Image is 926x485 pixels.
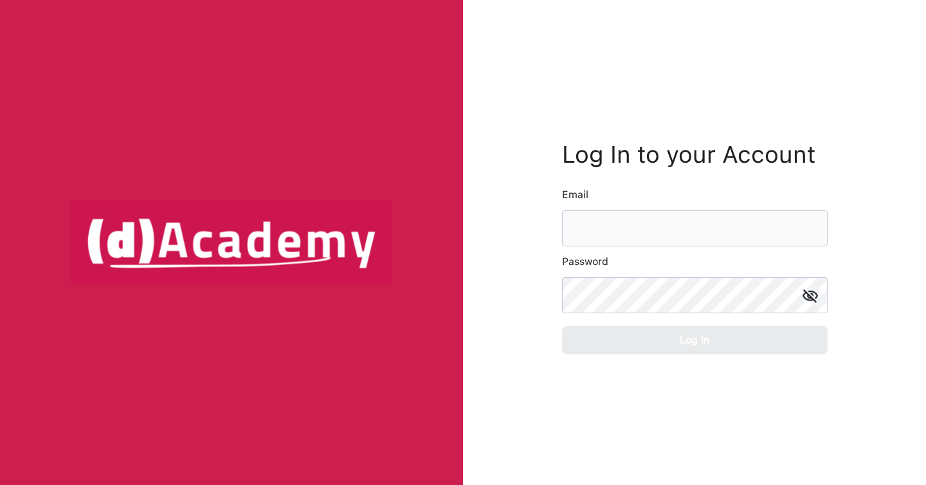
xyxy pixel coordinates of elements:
[562,144,828,165] h3: Log In to your Account
[803,289,818,302] img: icon
[71,200,392,285] img: logo
[562,253,608,271] label: Password
[562,186,588,204] label: Email
[562,326,828,354] button: Log In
